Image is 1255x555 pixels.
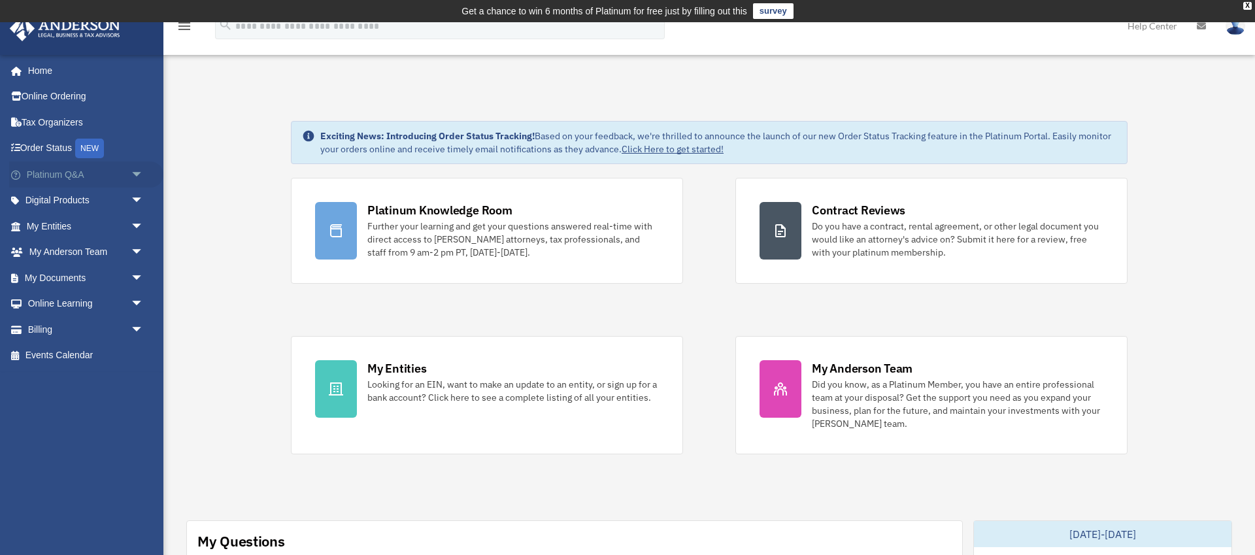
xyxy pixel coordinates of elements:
[461,3,747,19] div: Get a chance to win 6 months of Platinum for free just by filling out this
[320,129,1116,156] div: Based on your feedback, we're thrilled to announce the launch of our new Order Status Tracking fe...
[6,16,124,41] img: Anderson Advisors Platinum Portal
[9,109,163,135] a: Tax Organizers
[367,360,426,377] div: My Entities
[176,23,192,34] a: menu
[9,343,163,369] a: Events Calendar
[812,220,1103,259] div: Do you have a contract, rental agreement, or other legal document you would like an attorney's ad...
[9,213,163,239] a: My Entitiesarrow_drop_down
[9,188,163,214] a: Digital Productsarrow_drop_down
[367,378,659,404] div: Looking for an EIN, want to make an update to an entity, or sign up for a bank account? Click her...
[735,178,1128,284] a: Contract Reviews Do you have a contract, rental agreement, or other legal document you would like...
[131,316,157,343] span: arrow_drop_down
[131,291,157,318] span: arrow_drop_down
[131,161,157,188] span: arrow_drop_down
[812,360,912,377] div: My Anderson Team
[367,220,659,259] div: Further your learning and get your questions answered real-time with direct access to [PERSON_NAM...
[197,531,285,551] div: My Questions
[812,378,1103,430] div: Did you know, as a Platinum Member, you have an entire professional team at your disposal? Get th...
[9,239,163,265] a: My Anderson Teamarrow_drop_down
[974,521,1231,547] div: [DATE]-[DATE]
[622,143,724,155] a: Click Here to get started!
[1226,16,1245,35] img: User Pic
[9,291,163,317] a: Online Learningarrow_drop_down
[176,18,192,34] i: menu
[735,336,1128,454] a: My Anderson Team Did you know, as a Platinum Member, you have an entire professional team at your...
[9,58,157,84] a: Home
[218,18,233,32] i: search
[131,188,157,214] span: arrow_drop_down
[367,202,512,218] div: Platinum Knowledge Room
[320,130,535,142] strong: Exciting News: Introducing Order Status Tracking!
[9,84,163,110] a: Online Ordering
[75,139,104,158] div: NEW
[9,161,163,188] a: Platinum Q&Aarrow_drop_down
[9,316,163,343] a: Billingarrow_drop_down
[131,265,157,292] span: arrow_drop_down
[291,178,683,284] a: Platinum Knowledge Room Further your learning and get your questions answered real-time with dire...
[9,135,163,162] a: Order StatusNEW
[131,239,157,266] span: arrow_drop_down
[131,213,157,240] span: arrow_drop_down
[812,202,905,218] div: Contract Reviews
[291,336,683,454] a: My Entities Looking for an EIN, want to make an update to an entity, or sign up for a bank accoun...
[753,3,794,19] a: survey
[1243,2,1252,10] div: close
[9,265,163,291] a: My Documentsarrow_drop_down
